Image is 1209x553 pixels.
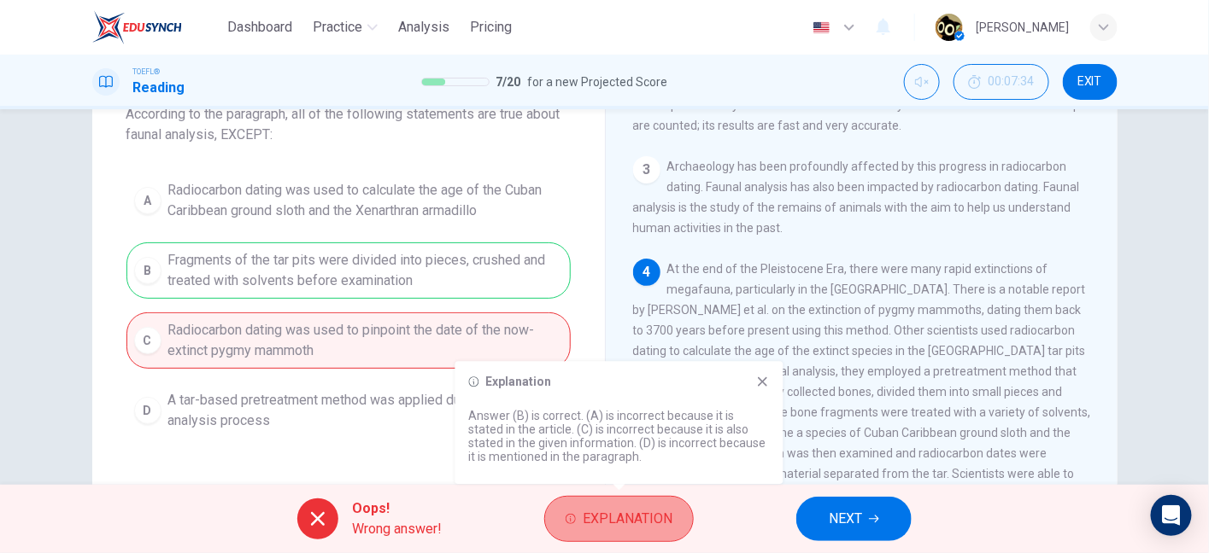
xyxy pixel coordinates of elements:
[313,17,362,38] span: Practice
[470,17,512,38] span: Pricing
[1077,75,1102,89] span: EXIT
[126,104,571,145] span: According to the paragraph, all of the following statements are true about faunal analysis, EXCEPT:
[133,66,161,78] span: TOEFL®
[633,262,1091,542] span: At the end of the Pleistocene Era, there were many rapid extinctions of megafauna, particularly i...
[486,375,552,388] h6: Explanation
[633,160,1080,235] span: Archaeology has been profoundly affected by this progress in radiocarbon dating. Faunal analysis ...
[904,64,940,100] div: Unmute
[528,72,668,92] span: for a new Projected Score
[352,498,442,519] span: Oops!
[398,17,449,38] span: Analysis
[811,21,832,34] img: en
[133,78,185,98] h1: Reading
[954,64,1049,100] div: Hide
[633,156,660,183] div: 3
[1151,495,1192,536] div: Open Intercom Messenger
[352,519,442,539] span: Wrong answer!
[977,17,1070,38] div: [PERSON_NAME]
[496,72,521,92] span: 7 / 20
[829,507,862,531] span: NEXT
[227,17,292,38] span: Dashboard
[92,10,182,44] img: EduSynch logo
[469,409,770,463] p: Answer (B) is correct. (A) is incorrect because it is stated in the article. (C) is incorrect bec...
[633,259,660,286] div: 4
[583,507,672,531] span: Explanation
[936,14,963,41] img: Profile picture
[989,75,1035,89] span: 00:07:34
